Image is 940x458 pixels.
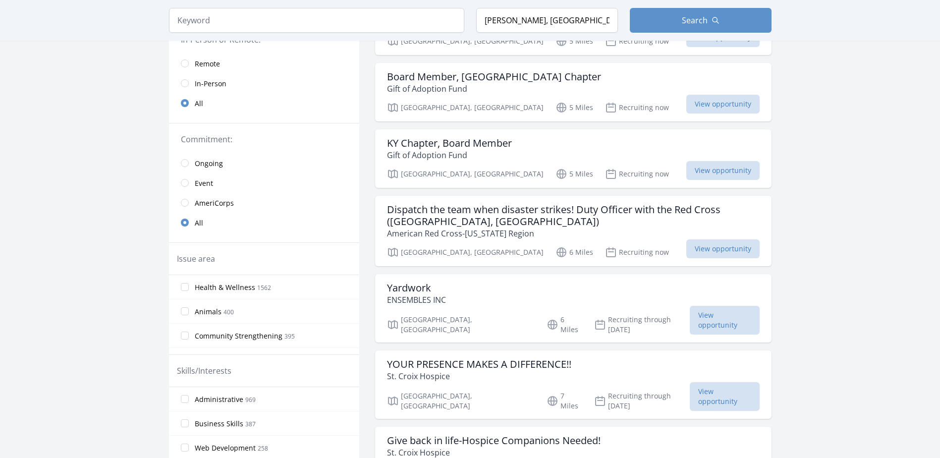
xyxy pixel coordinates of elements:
span: View opportunity [690,382,760,411]
p: 7 Miles [547,391,582,411]
a: KY Chapter, Board Member Gift of Adoption Fund [GEOGRAPHIC_DATA], [GEOGRAPHIC_DATA] 5 Miles Recru... [375,129,772,188]
p: Recruiting now [605,102,669,114]
p: Recruiting now [605,168,669,180]
p: Gift of Adoption Fund [387,83,601,95]
span: 969 [245,396,256,404]
a: Event [169,173,359,193]
p: 5 Miles [555,102,593,114]
input: Community Strengthening 395 [181,332,189,340]
input: Administrative 969 [181,395,189,403]
a: Yardwork ENSEMBLES INC [GEOGRAPHIC_DATA], [GEOGRAPHIC_DATA] 6 Miles Recruiting through [DATE] Vie... [375,274,772,343]
h3: Give back in life-Hospice Companions Needed! [387,435,601,447]
a: All [169,213,359,232]
a: All [169,93,359,113]
p: [GEOGRAPHIC_DATA], [GEOGRAPHIC_DATA] [387,102,544,114]
p: [GEOGRAPHIC_DATA], [GEOGRAPHIC_DATA] [387,246,544,258]
a: Ongoing [169,153,359,173]
p: [GEOGRAPHIC_DATA], [GEOGRAPHIC_DATA] [387,168,544,180]
span: 387 [245,420,256,428]
p: [GEOGRAPHIC_DATA], [GEOGRAPHIC_DATA] [387,315,535,335]
span: Event [195,178,213,188]
span: Administrative [195,395,243,404]
a: Remote [169,54,359,73]
span: In-Person [195,79,226,89]
legend: Skills/Interests [177,365,231,377]
a: In-Person [169,73,359,93]
span: Health & Wellness [195,283,255,292]
span: 395 [284,332,295,341]
input: Location [476,8,618,33]
input: Health & Wellness 1562 [181,283,189,291]
span: Search [682,14,708,26]
legend: Issue area [177,253,215,265]
p: Gift of Adoption Fund [387,149,512,161]
span: 258 [258,444,268,453]
input: Animals 400 [181,307,189,315]
h3: Dispatch the team when disaster strikes! Duty Officer with the Red Cross ([GEOGRAPHIC_DATA], [GEO... [387,204,760,228]
input: Keyword [169,8,464,33]
p: 6 Miles [555,246,593,258]
p: [GEOGRAPHIC_DATA], [GEOGRAPHIC_DATA] [387,391,535,411]
span: 400 [223,308,234,316]
a: YOUR PRESENCE MAKES A DIFFERENCE!! St. Croix Hospice [GEOGRAPHIC_DATA], [GEOGRAPHIC_DATA] 7 Miles... [375,350,772,419]
p: Recruiting through [DATE] [594,315,690,335]
span: View opportunity [686,161,760,180]
p: ENSEMBLES INC [387,294,446,306]
span: All [195,99,203,109]
span: Business Skills [195,419,243,429]
button: Search [630,8,772,33]
p: 5 Miles [555,35,593,47]
input: Business Skills 387 [181,419,189,427]
span: All [195,218,203,228]
a: Board Member, [GEOGRAPHIC_DATA] Chapter Gift of Adoption Fund [GEOGRAPHIC_DATA], [GEOGRAPHIC_DATA... [375,63,772,121]
span: View opportunity [686,239,760,258]
h3: Board Member, [GEOGRAPHIC_DATA] Chapter [387,71,601,83]
span: Ongoing [195,159,223,169]
p: Recruiting through [DATE] [594,391,690,411]
span: Remote [195,59,220,69]
span: View opportunity [690,306,760,335]
p: 5 Miles [555,168,593,180]
p: Recruiting now [605,35,669,47]
legend: Commitment: [181,133,347,145]
span: View opportunity [686,95,760,114]
span: Web Development [195,443,256,453]
input: Web Development 258 [181,444,189,452]
h3: YOUR PRESENCE MAKES A DIFFERENCE!! [387,358,571,370]
span: Animals [195,307,221,317]
a: AmeriCorps [169,193,359,213]
p: St. Croix Hospice [387,370,571,382]
span: 1562 [257,284,271,292]
p: 6 Miles [547,315,582,335]
p: Recruiting now [605,246,669,258]
span: AmeriCorps [195,198,234,208]
span: Community Strengthening [195,331,282,341]
p: [GEOGRAPHIC_DATA], [GEOGRAPHIC_DATA] [387,35,544,47]
a: Dispatch the team when disaster strikes! Duty Officer with the Red Cross ([GEOGRAPHIC_DATA], [GEO... [375,196,772,266]
h3: KY Chapter, Board Member [387,137,512,149]
p: American Red Cross-[US_STATE] Region [387,228,760,239]
h3: Yardwork [387,282,446,294]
